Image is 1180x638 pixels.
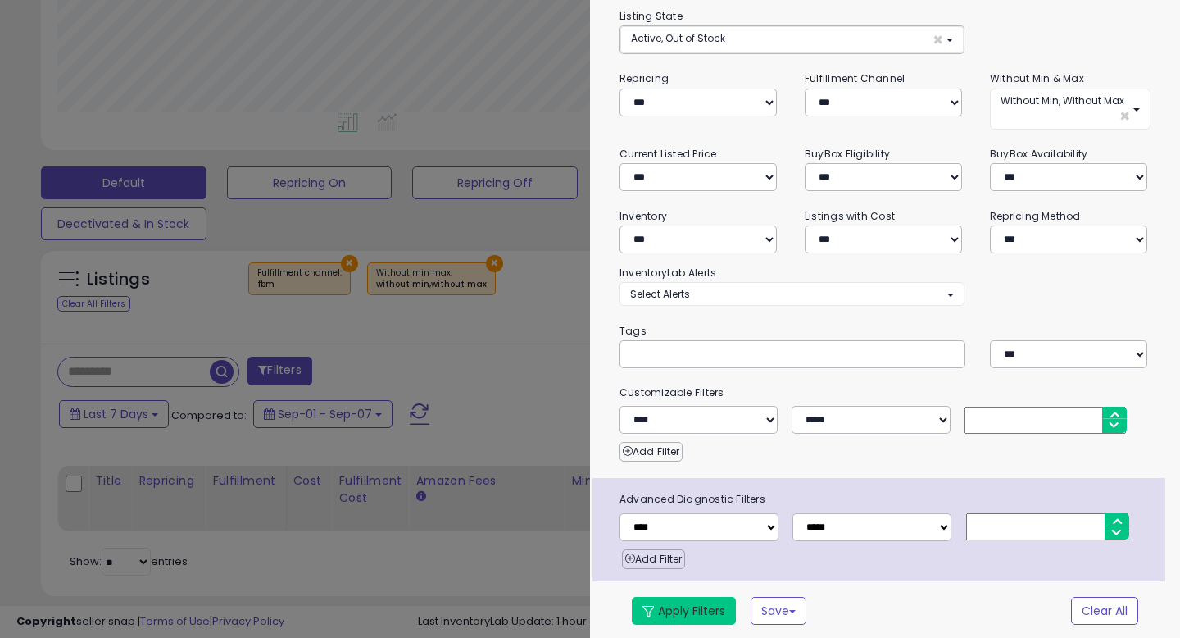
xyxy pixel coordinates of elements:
[1119,107,1130,125] span: ×
[619,266,716,280] small: InventoryLab Alerts
[619,9,683,23] small: Listing State
[607,490,1165,508] span: Advanced Diagnostic Filters
[990,89,1150,130] button: Without Min, Without Max ×
[990,71,1084,85] small: Without Min & Max
[1071,597,1138,625] button: Clear All
[990,147,1087,161] small: BuyBox Availability
[619,147,716,161] small: Current Listed Price
[620,26,964,53] button: Active, Out of Stock ×
[607,384,1163,402] small: Customizable Filters
[1001,93,1124,107] span: Without Min, Without Max
[619,71,669,85] small: Repricing
[933,31,943,48] span: ×
[622,549,685,569] button: Add Filter
[805,71,905,85] small: Fulfillment Channel
[751,597,806,625] button: Save
[607,322,1163,340] small: Tags
[990,209,1081,223] small: Repricing Method
[619,442,683,462] button: Add Filter
[619,282,964,306] button: Select Alerts
[805,147,890,161] small: BuyBox Eligibility
[632,597,736,625] button: Apply Filters
[631,31,725,45] span: Active, Out of Stock
[805,209,895,223] small: Listings with Cost
[619,209,667,223] small: Inventory
[630,287,690,301] span: Select Alerts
